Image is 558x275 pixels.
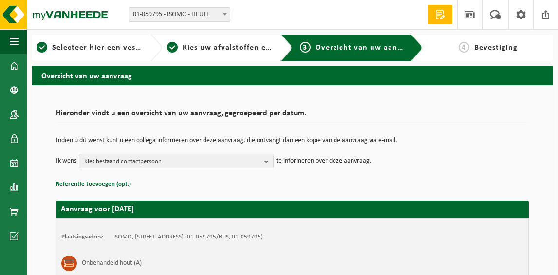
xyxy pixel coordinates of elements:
span: 1 [37,42,47,53]
span: Kies uw afvalstoffen en recipiënten [183,44,316,52]
span: 01-059795 - ISOMO - HEULE [129,8,230,21]
a: 2Kies uw afvalstoffen en recipiënten [167,42,273,54]
button: Referentie toevoegen (opt.) [56,178,131,191]
span: Kies bestaand contactpersoon [84,154,260,169]
span: Bevestiging [474,44,518,52]
span: 2 [167,42,178,53]
span: Selecteer hier een vestiging [52,44,157,52]
span: Overzicht van uw aanvraag [316,44,418,52]
button: Kies bestaand contactpersoon [79,154,274,168]
h3: Onbehandeld hout (A) [82,256,142,271]
h2: Hieronder vindt u een overzicht van uw aanvraag, gegroepeerd per datum. [56,110,529,123]
td: ISOMO, [STREET_ADDRESS] (01-059795/BUS, 01-059795) [113,233,263,241]
strong: Aanvraag voor [DATE] [61,205,134,213]
a: 1Selecteer hier een vestiging [37,42,143,54]
h2: Overzicht van uw aanvraag [32,66,553,85]
p: Indien u dit wenst kunt u een collega informeren over deze aanvraag, die ontvangt dan een kopie v... [56,137,529,144]
strong: Plaatsingsadres: [61,234,104,240]
span: 01-059795 - ISOMO - HEULE [129,7,230,22]
span: 4 [459,42,469,53]
span: 3 [300,42,311,53]
p: Ik wens [56,154,76,168]
p: te informeren over deze aanvraag. [276,154,372,168]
